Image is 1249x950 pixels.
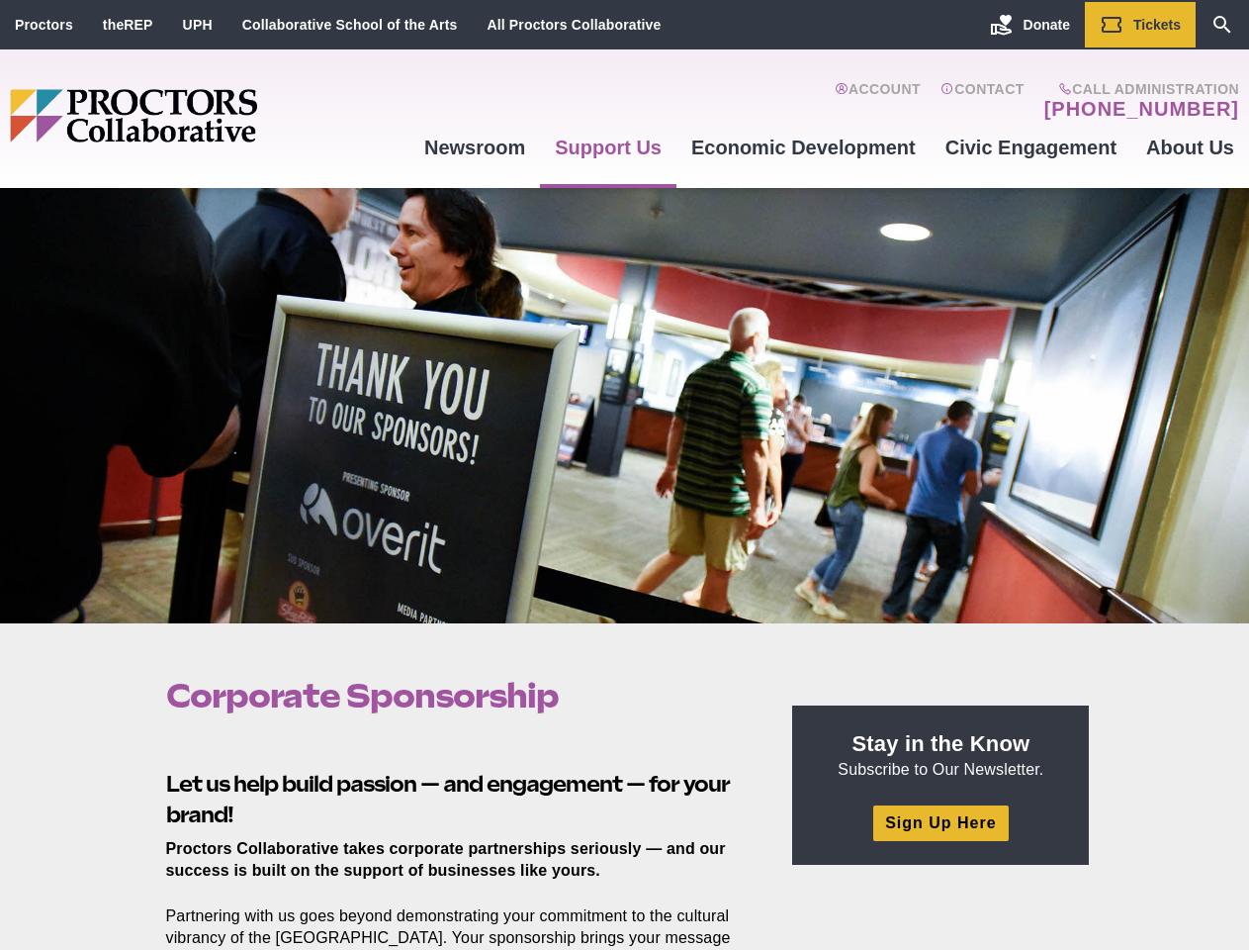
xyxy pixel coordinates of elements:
a: theREP [103,17,153,33]
span: Tickets [1133,17,1181,33]
a: Sign Up Here [873,806,1008,840]
a: Economic Development [676,121,931,174]
h2: Let us help build passion — and engagement — for your brand! [166,738,748,829]
a: Tickets [1085,2,1196,47]
p: Subscribe to Our Newsletter. [816,729,1065,781]
a: Account [835,81,921,121]
a: Civic Engagement [931,121,1131,174]
a: UPH [183,17,213,33]
a: Contact [940,81,1025,121]
a: Newsroom [409,121,540,174]
a: [PHONE_NUMBER] [1044,97,1239,121]
strong: Proctors Collaborative takes corporate partnerships seriously — and our success is built on the s... [166,840,726,879]
a: Donate [975,2,1085,47]
a: Collaborative School of the Arts [242,17,458,33]
a: Search [1196,2,1249,47]
a: Support Us [540,121,676,174]
span: Donate [1024,17,1070,33]
a: About Us [1131,121,1249,174]
a: All Proctors Collaborative [487,17,661,33]
h1: Corporate Sponsorship [166,677,748,714]
a: Proctors [15,17,73,33]
span: Call Administration [1038,81,1239,97]
strong: Stay in the Know [852,731,1030,756]
img: Proctors logo [10,89,409,142]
